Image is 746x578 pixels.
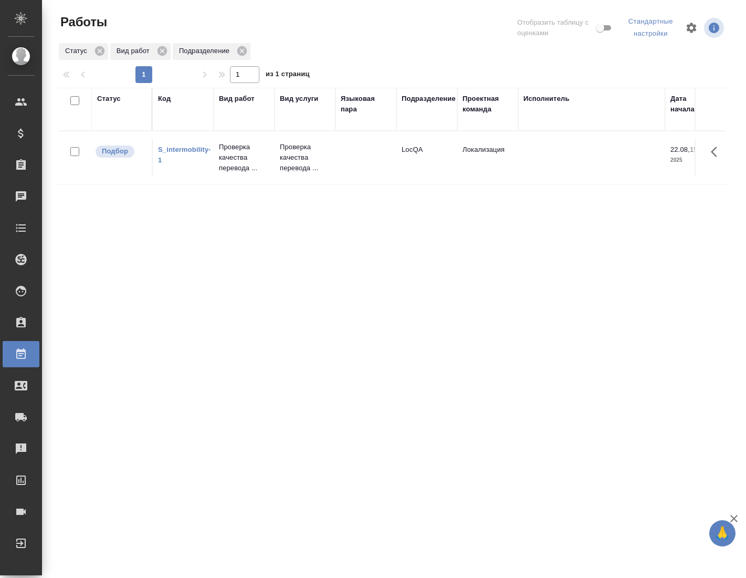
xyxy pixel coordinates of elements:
td: LocQA [396,139,457,176]
div: Подразделение [173,43,250,60]
span: Настроить таблицу [679,15,704,40]
div: split button [623,14,679,42]
p: Проверка качества перевода ... [280,142,330,173]
span: из 1 страниц [266,68,310,83]
div: Статус [97,94,121,104]
div: Статус [59,43,108,60]
span: Работы [58,14,107,30]
div: Подразделение [402,94,456,104]
button: Здесь прячутся важные кнопки [705,139,730,164]
div: Вид работ [110,43,171,60]
div: Дата начала [670,94,702,115]
p: 22.08, [670,146,690,153]
button: 🙏 [709,520,736,546]
div: Проектная команда [463,94,513,115]
td: Локализация [457,139,518,176]
p: 2025 [670,155,712,166]
p: Вид работ [117,46,153,56]
a: S_intermobility-1 [158,146,211,164]
div: Код [158,94,171,104]
div: Вид услуги [280,94,319,104]
div: Можно подбирать исполнителей [94,145,146,159]
div: Языковая пара [341,94,391,115]
p: 15:00 [690,146,707,153]
p: Проверка качества перевода ... [219,142,269,173]
span: Посмотреть информацию [704,18,726,38]
div: Исполнитель [523,94,570,104]
span: 🙏 [713,522,731,544]
span: Отобразить таблицу с оценками [517,17,593,38]
p: Статус [65,46,91,56]
div: Вид работ [219,94,255,104]
p: Подразделение [179,46,233,56]
p: Подбор [102,146,128,157]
